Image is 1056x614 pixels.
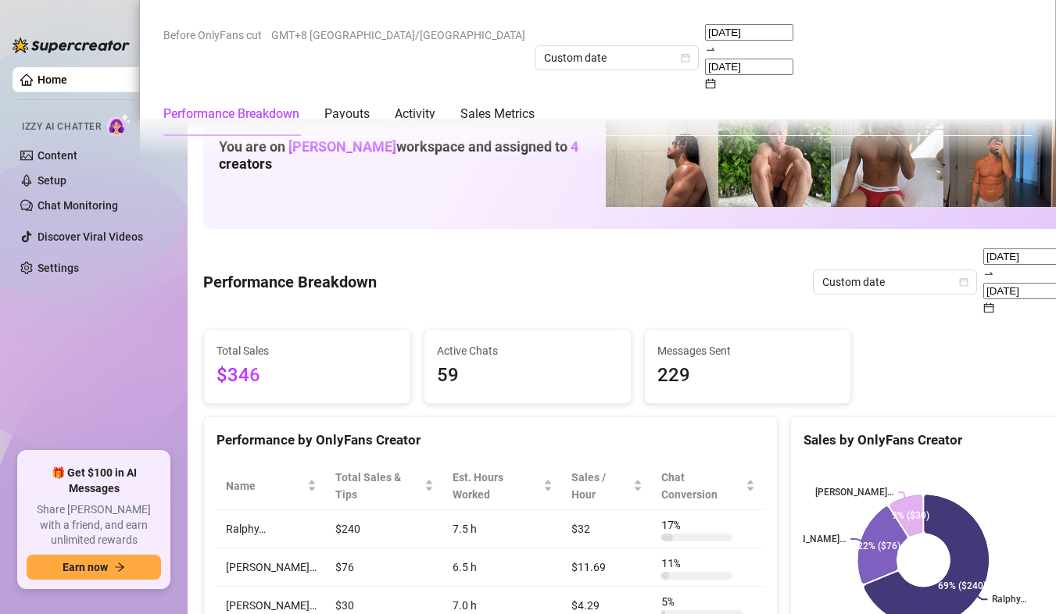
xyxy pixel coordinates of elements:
[562,462,652,510] th: Sales / Hour
[22,120,101,134] span: Izzy AI Chatter
[288,138,396,155] span: [PERSON_NAME]
[335,469,421,503] span: Total Sales & Tips
[163,23,262,47] span: Before OnlyFans cut
[203,271,377,293] h4: Performance Breakdown
[163,105,299,123] div: Performance Breakdown
[768,534,846,544] text: [PERSON_NAME]…
[63,561,108,573] span: Earn now
[606,95,718,207] img: Ralphy
[661,555,686,572] span: 11 %
[460,105,535,123] div: Sales Metrics
[217,462,326,510] th: Name
[38,230,143,243] a: Discover Viral Videos
[27,502,161,548] span: Share [PERSON_NAME] with a friend, and earn unlimited rewards
[661,516,686,534] span: 17 %
[661,469,743,503] span: Chat Conversion
[326,462,443,510] th: Total Sales & Tips
[993,594,1027,605] text: Ralphy…
[13,37,130,53] img: logo-BBDzfeDw.svg
[705,59,793,75] input: End date
[562,510,652,548] td: $32
[326,548,443,587] td: $76
[217,548,326,587] td: [PERSON_NAME]…
[983,267,994,280] span: to
[437,361,618,391] span: 59
[114,562,125,573] span: arrow-right
[443,548,562,587] td: 6.5 h
[652,462,764,510] th: Chat Conversion
[38,73,67,86] a: Home
[38,174,66,187] a: Setup
[271,23,525,47] span: GMT+8 [GEOGRAPHIC_DATA]/[GEOGRAPHIC_DATA]
[217,342,398,359] span: Total Sales
[571,469,630,503] span: Sales / Hour
[395,105,435,123] div: Activity
[453,469,540,503] div: Est. Hours Worked
[219,138,606,173] h1: You are on workspace and assigned to creators
[217,510,326,548] td: Ralphy…
[681,53,690,62] span: calendar
[38,262,79,274] a: Settings
[705,44,716,55] span: swap-right
[107,113,131,136] img: AI Chatter
[562,548,652,587] td: $11.69
[38,149,77,162] a: Content
[27,555,161,580] button: Earn nowarrow-right
[831,95,943,207] img: Nathaniel
[815,487,893,498] text: [PERSON_NAME]…
[983,302,994,313] span: calendar
[959,277,968,287] span: calendar
[705,78,716,89] span: calendar
[705,43,716,55] span: to
[324,105,370,123] div: Payouts
[718,95,831,207] img: Nathaniel
[544,46,689,70] span: Custom date
[983,268,994,279] span: swap-right
[217,430,764,451] div: Performance by OnlyFans Creator
[705,24,793,41] input: Start date
[943,95,1056,207] img: Wayne
[443,510,562,548] td: 7.5 h
[657,361,839,391] span: 229
[657,342,839,359] span: Messages Sent
[326,510,443,548] td: $240
[822,270,968,294] span: Custom date
[571,138,578,155] span: 4
[38,199,118,212] a: Chat Monitoring
[226,477,304,494] span: Name
[661,593,686,610] span: 5 %
[217,361,398,391] span: $346
[437,342,618,359] span: Active Chats
[27,466,161,496] span: 🎁 Get $100 in AI Messages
